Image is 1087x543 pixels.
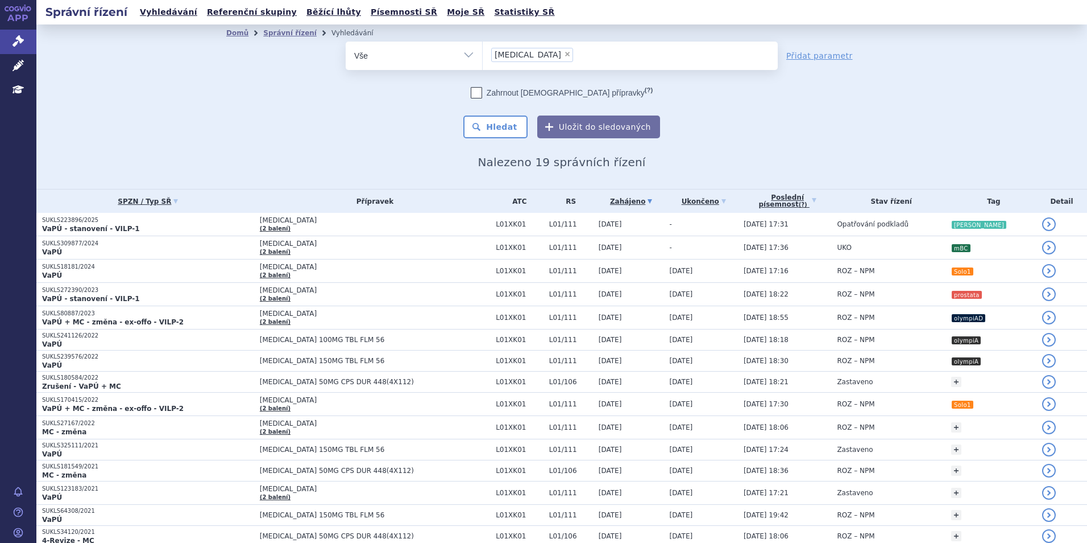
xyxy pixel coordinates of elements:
abbr: (?) [645,87,653,94]
p: SUKLS180584/2022 [42,374,254,382]
a: detail [1042,217,1056,231]
span: [DATE] [599,423,622,431]
span: [DATE] [599,532,622,540]
span: [DATE] [599,220,622,228]
span: L01XK01 [496,511,543,519]
span: [DATE] [599,244,622,252]
a: detail [1042,421,1056,434]
span: [DATE] [670,314,693,322]
span: ROZ – NPM [837,467,874,475]
a: Správní řízení [263,29,317,37]
span: L01/111 [549,336,593,344]
span: [DATE] [599,467,622,475]
a: Vyhledávání [136,5,201,20]
span: [MEDICAL_DATA] 100MG TBL FLM 56 [260,336,490,344]
span: [MEDICAL_DATA] [260,286,490,294]
a: (2 balení) [260,319,291,325]
th: ATC [490,190,543,213]
span: ROZ – NPM [837,357,874,365]
span: [DATE] [599,336,622,344]
span: L01/111 [549,267,593,275]
span: L01XK01 [496,290,543,298]
span: ROZ – NPM [837,400,874,408]
a: detail [1042,397,1056,411]
span: [MEDICAL_DATA] 50MG CPS DUR 448(4X112) [260,467,490,475]
span: L01/111 [549,290,593,298]
a: detail [1042,354,1056,368]
th: RS [543,190,593,213]
span: L01/106 [549,532,593,540]
span: [DATE] [599,400,622,408]
li: Vyhledávání [331,24,388,42]
span: [DATE] [670,532,693,540]
span: L01/111 [549,220,593,228]
span: [DATE] 18:36 [744,467,789,475]
span: [DATE] [670,378,693,386]
span: [MEDICAL_DATA] [495,51,561,59]
span: × [564,51,571,57]
p: SUKLS170415/2022 [42,396,254,404]
p: SUKLS241126/2022 [42,332,254,340]
i: olympiAD [952,314,985,322]
strong: VaPÚ [42,516,62,524]
span: L01/106 [549,467,593,475]
span: L01/106 [549,378,593,386]
i: olympiA [952,357,981,365]
a: Referenční skupiny [204,5,300,20]
a: + [951,377,961,387]
span: L01/111 [549,357,593,365]
span: UKO [837,244,851,252]
span: [DATE] [599,267,622,275]
span: L01XK01 [496,267,543,275]
i: Solo1 [952,401,973,409]
span: ROZ – NPM [837,511,874,519]
span: L01XK01 [496,336,543,344]
span: ROZ – NPM [837,314,874,322]
span: [DATE] 17:24 [744,446,789,454]
th: Detail [1036,190,1087,213]
a: (2 balení) [260,225,291,232]
button: Uložit do sledovaných [537,116,660,138]
strong: VaPÚ [42,340,62,348]
span: [MEDICAL_DATA] 50MG CPS DUR 448(4X112) [260,532,490,540]
span: [DATE] 18:06 [744,532,789,540]
a: detail [1042,333,1056,347]
span: ROZ – NPM [837,267,874,275]
span: [DATE] 18:22 [744,290,789,298]
span: L01XK01 [496,244,543,252]
span: [DATE] [599,489,622,497]
span: [DATE] 18:06 [744,423,789,431]
p: SUKLS309877/2024 [42,240,254,248]
p: SUKLS27167/2022 [42,419,254,427]
span: [DATE] [670,357,693,365]
strong: VaPÚ + MC - změna - ex-offo - VILP-2 [42,405,184,413]
i: prostata [952,291,982,299]
strong: VaPÚ [42,493,62,501]
span: [DATE] 17:30 [744,400,789,408]
a: Domů [226,29,248,37]
a: (2 balení) [260,405,291,412]
span: Zastaveno [837,489,873,497]
a: + [951,466,961,476]
p: SUKLS272390/2023 [42,286,254,294]
span: L01/111 [549,446,593,454]
a: + [951,488,961,498]
span: - [670,244,672,252]
span: [DATE] 17:21 [744,489,789,497]
a: detail [1042,464,1056,478]
span: [DATE] [670,423,693,431]
span: L01XK01 [496,532,543,540]
span: L01/111 [549,314,593,322]
span: L01XK01 [496,220,543,228]
a: SPZN / Typ SŘ [42,194,254,209]
p: SUKLS34120/2021 [42,528,254,536]
a: Běžící lhůty [303,5,364,20]
span: ROZ – NPM [837,290,874,298]
span: [DATE] [599,378,622,386]
a: detail [1042,508,1056,522]
a: (2 balení) [260,249,291,255]
span: [DATE] [670,290,693,298]
a: detail [1042,486,1056,500]
a: detail [1042,529,1056,543]
a: (2 balení) [260,295,291,302]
